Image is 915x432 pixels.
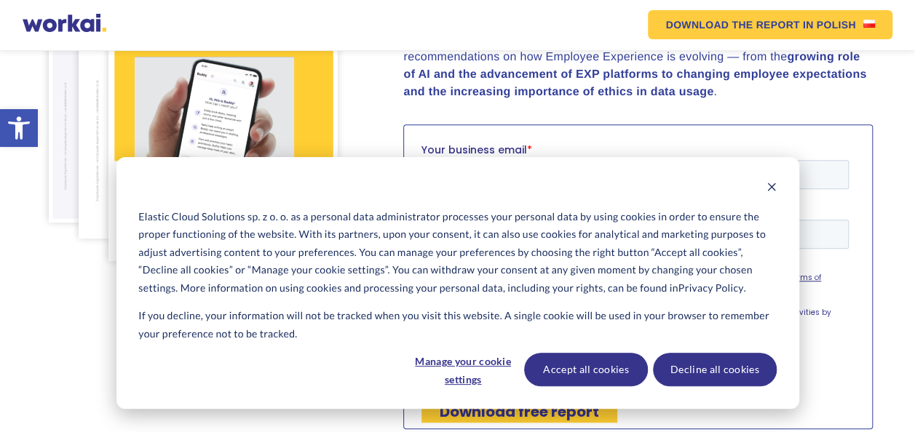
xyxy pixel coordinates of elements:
iframe: Form 0 [421,143,855,423]
p: Elastic Cloud Solutions sp. z o. o. as a personal data administrator processes your personal data... [138,208,776,297]
button: Decline all cookies [653,353,777,386]
a: DOWNLOAD THE REPORTIN POLISHPolish flag [648,10,892,39]
em: DOWNLOAD THE REPORT [665,20,799,30]
button: Manage your cookie settings [407,353,519,386]
p: If you decline, your information will not be tracked when you visit this website. A single cookie... [138,307,776,343]
a: Privacy Policy [678,279,744,297]
button: Dismiss cookie banner [767,180,777,198]
button: Accept all cookies [524,353,648,386]
div: Cookie banner [116,157,799,409]
img: Polish flag [863,20,875,28]
strong: growing role of AI and the advancement of EXP platforms to changing employee expectations and the... [403,51,866,98]
p: Spanning , the report offers up-to-date insights and actionable recommendations on how Employee E... [403,31,873,101]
